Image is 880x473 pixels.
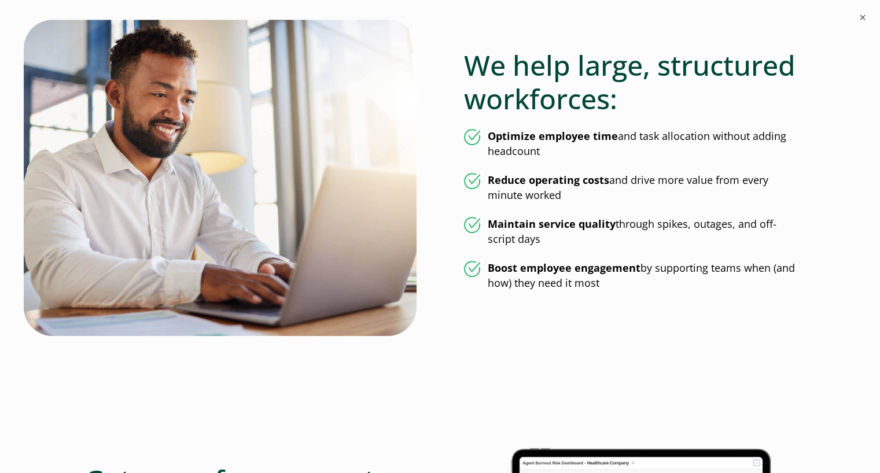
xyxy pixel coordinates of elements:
li: and task allocation without adding headcount [464,129,796,159]
button: × [857,12,868,23]
strong: Optimize employee time [488,129,618,143]
img: Contact Center Solutions [24,20,417,336]
strong: Maintain service quality [488,217,616,231]
strong: Reduce operating costs [488,173,609,187]
li: by supporting teams when (and how) they need it most [464,261,796,291]
h2: We help large, structured workforces: [464,49,796,115]
li: and drive more value from every minute worked [464,173,796,203]
strong: Boost employee engagement [488,261,640,275]
li: through spikes, outages, and off-script days [464,217,796,247]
